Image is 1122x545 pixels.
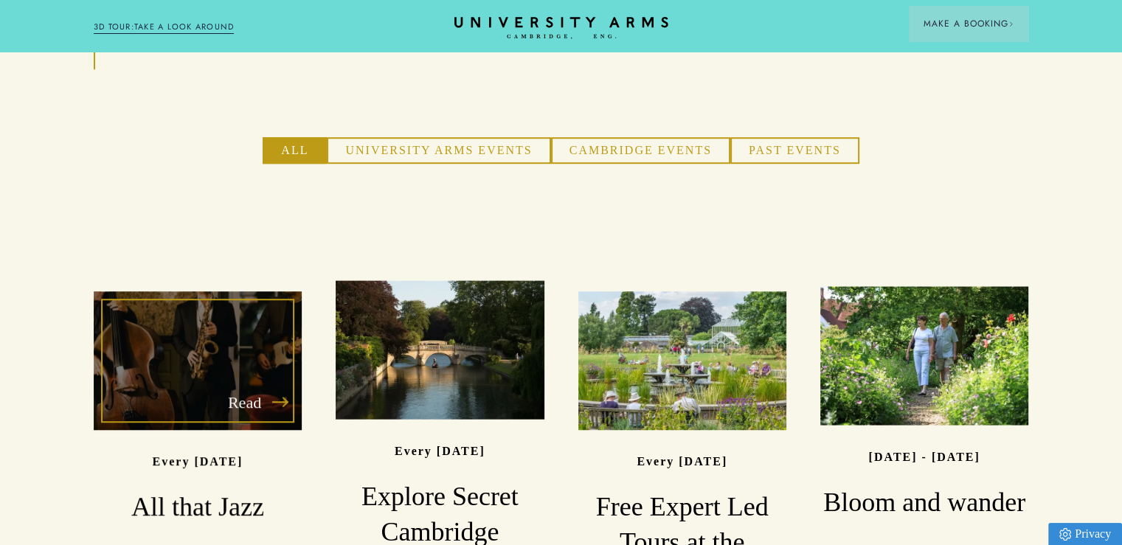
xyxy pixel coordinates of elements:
button: All [263,137,327,164]
a: Read image-573a15625ecc08a3a1e8ed169916b84ebf616e1d-2160x1440-jpg Every [DATE] All that Jazz [94,291,302,525]
img: Privacy [1059,528,1071,541]
p: Every [DATE] [153,455,243,468]
button: Cambridge Events [551,137,730,164]
a: 3D TOUR:TAKE A LOOK AROUND [94,21,235,34]
a: image-44844f17189f97b16a1959cb954ea70d42296e25-6720x4480-jpg [DATE] - [DATE] Bloom and wander [820,286,1028,520]
h3: Bloom and wander [820,485,1028,520]
button: Make a BookingArrow icon [909,6,1028,41]
img: Arrow icon [1008,21,1014,27]
button: Past Events [730,137,859,164]
span: Make a Booking [924,17,1014,30]
h3: All that Jazz [94,490,302,525]
p: Every [DATE] [395,444,485,457]
a: Home [454,17,668,40]
p: [DATE] - [DATE] [868,450,980,462]
p: Every [DATE] [637,455,727,468]
a: Privacy [1048,523,1122,545]
button: University Arms Events [327,137,550,164]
